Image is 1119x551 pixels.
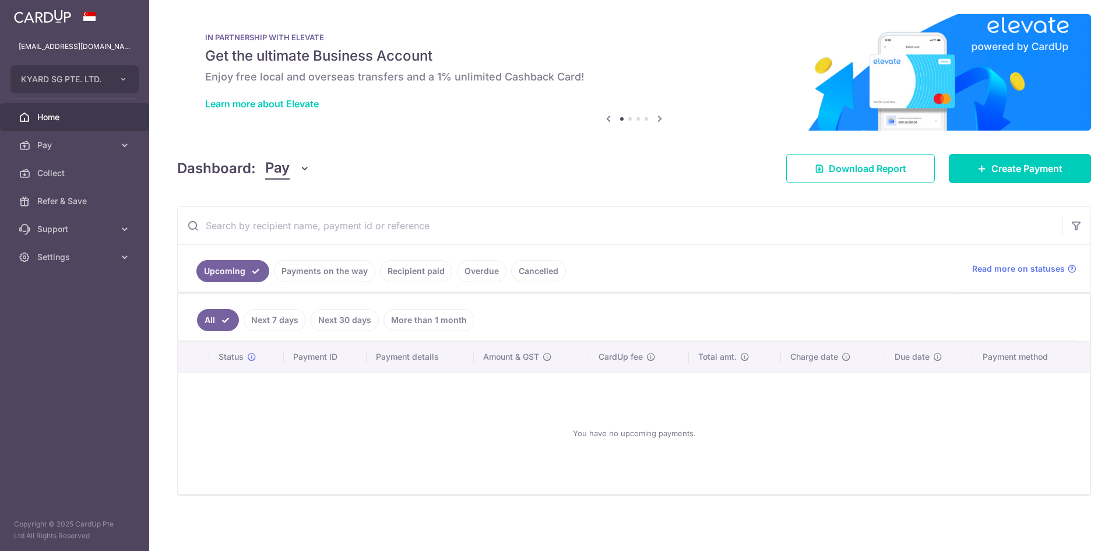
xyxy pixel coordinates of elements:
[19,41,131,52] p: [EMAIL_ADDRESS][DOMAIN_NAME]
[197,309,239,331] a: All
[21,73,107,85] span: KYARD SG PTE. LTD.
[37,195,114,207] span: Refer & Save
[698,351,737,363] span: Total amt.
[511,260,566,282] a: Cancelled
[196,260,269,282] a: Upcoming
[380,260,452,282] a: Recipient paid
[949,154,1091,183] a: Create Payment
[37,223,114,235] span: Support
[483,351,539,363] span: Amount & GST
[14,9,71,23] img: CardUp
[37,251,114,263] span: Settings
[205,47,1063,65] h5: Get the ultimate Business Account
[219,351,244,363] span: Status
[274,260,375,282] a: Payments on the way
[177,14,1091,131] img: Renovation banner
[973,342,1090,372] th: Payment method
[265,157,290,180] span: Pay
[790,351,838,363] span: Charge date
[37,111,114,123] span: Home
[457,260,506,282] a: Overdue
[244,309,306,331] a: Next 7 days
[177,158,256,179] h4: Dashboard:
[383,309,474,331] a: More than 1 month
[895,351,930,363] span: Due date
[991,162,1062,176] span: Create Payment
[10,65,139,93] button: KYARD SG PTE. LTD.
[205,98,319,110] a: Learn more about Elevate
[311,309,379,331] a: Next 30 days
[786,154,935,183] a: Download Report
[829,162,906,176] span: Download Report
[192,382,1076,485] div: You have no upcoming payments.
[37,139,114,151] span: Pay
[178,207,1062,244] input: Search by recipient name, payment id or reference
[972,263,1065,275] span: Read more on statuses
[205,70,1063,84] h6: Enjoy free local and overseas transfers and a 1% unlimited Cashback Card!
[205,33,1063,42] p: IN PARTNERSHIP WITH ELEVATE
[37,167,114,179] span: Collect
[265,157,310,180] button: Pay
[599,351,643,363] span: CardUp fee
[972,263,1076,275] a: Read more on statuses
[284,342,367,372] th: Payment ID
[367,342,474,372] th: Payment details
